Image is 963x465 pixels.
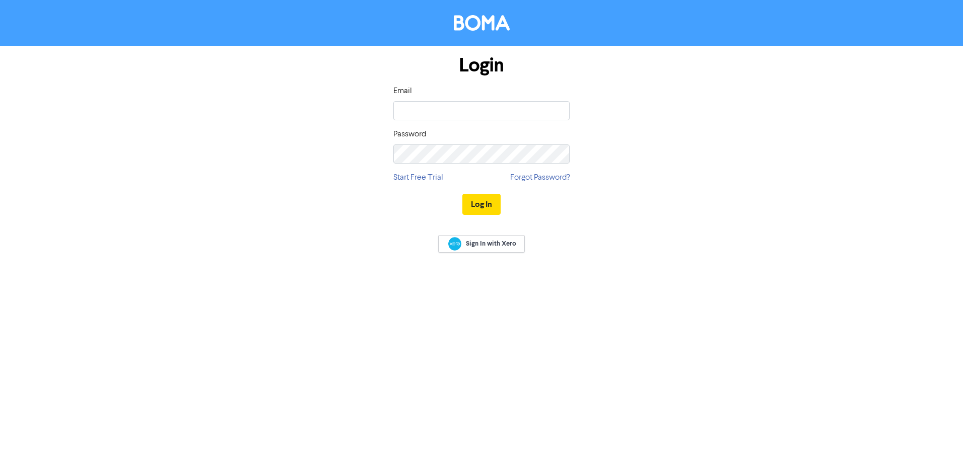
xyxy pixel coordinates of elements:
[466,239,516,248] span: Sign In with Xero
[393,128,426,140] label: Password
[393,172,443,184] a: Start Free Trial
[438,235,525,253] a: Sign In with Xero
[454,15,510,31] img: BOMA Logo
[462,194,501,215] button: Log In
[448,237,461,251] img: Xero logo
[510,172,570,184] a: Forgot Password?
[393,85,412,97] label: Email
[393,54,570,77] h1: Login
